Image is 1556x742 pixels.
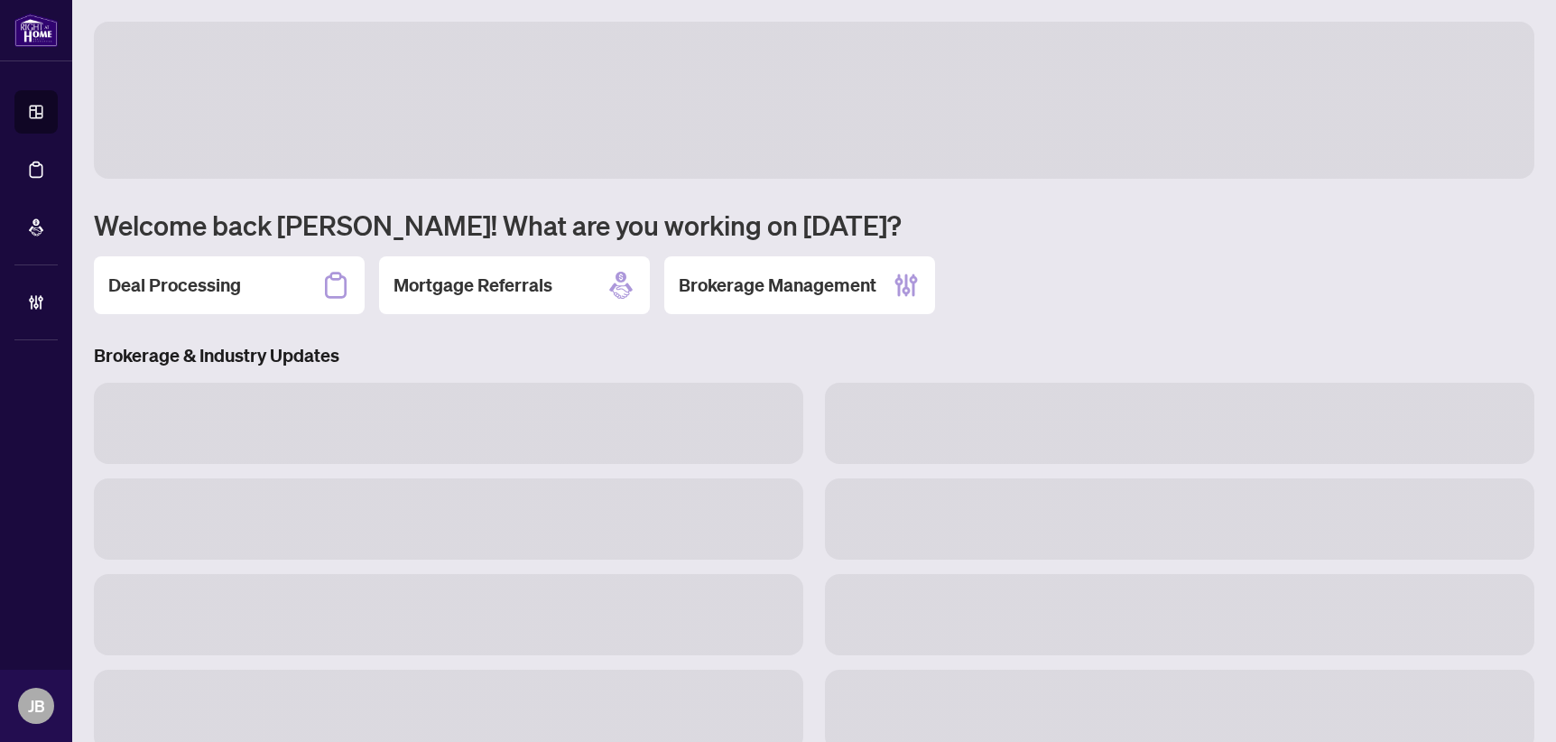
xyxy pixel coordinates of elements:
img: logo [14,14,58,47]
h3: Brokerage & Industry Updates [94,343,1534,368]
h1: Welcome back [PERSON_NAME]! What are you working on [DATE]? [94,208,1534,242]
span: JB [28,693,45,719]
h2: Mortgage Referrals [394,273,552,298]
h2: Brokerage Management [679,273,876,298]
h2: Deal Processing [108,273,241,298]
